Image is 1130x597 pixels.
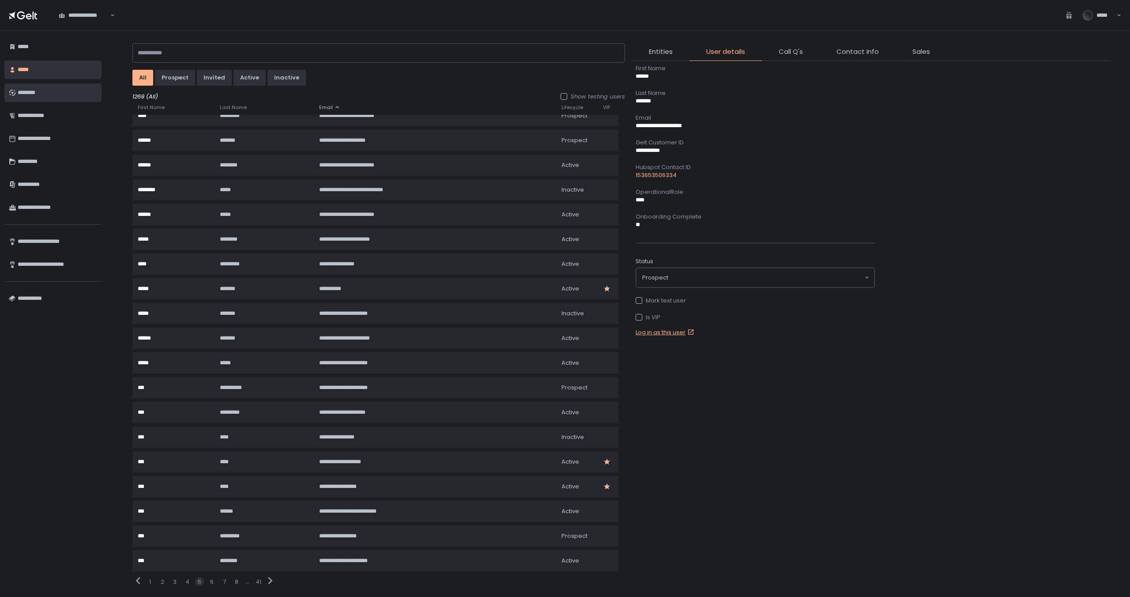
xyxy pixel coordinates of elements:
a: 153653506334 [636,171,677,179]
div: Last Name [636,89,875,97]
span: active [561,161,579,169]
span: prospect [561,384,588,392]
span: Lifecycle [561,104,583,111]
span: active [561,507,579,515]
span: active [561,458,579,466]
button: 8 [235,578,238,586]
button: 6 [210,578,214,586]
input: Search for option [668,273,864,282]
button: 3 [173,578,177,586]
span: active [561,334,579,342]
span: Call Q's [779,47,803,57]
button: 4 [185,578,189,586]
div: active [240,74,259,82]
span: active [561,260,579,268]
span: active [561,408,579,416]
span: inactive [561,186,584,194]
div: OperationalRole [636,188,875,196]
span: inactive [561,433,584,441]
span: VIP [603,104,610,111]
button: active [234,70,266,86]
div: Email [636,114,875,122]
span: prospect [561,532,588,540]
div: invited [203,74,225,82]
span: active [561,483,579,491]
button: 5 [198,578,201,586]
div: Onboarding Complete [636,213,875,221]
span: Sales [912,47,930,57]
button: All [132,70,153,86]
div: Gelt Customer ID [636,139,875,147]
span: User details [706,47,745,57]
div: prospect [162,74,188,82]
span: Entities [649,47,673,57]
div: Search for option [636,268,874,287]
button: 2 [161,578,164,586]
div: First Name [636,64,875,72]
a: Log in as this user [636,329,696,336]
button: 41 [256,578,261,586]
button: 7 [223,578,226,586]
span: active [561,557,579,565]
div: Hubspot Contact ID [636,163,875,171]
span: active [561,285,579,293]
button: 1 [149,578,151,586]
span: active [561,359,579,367]
span: Last Name [220,104,247,111]
button: invited [197,70,232,86]
span: prospect [561,112,588,120]
span: Status [636,257,653,265]
span: Contact Info [836,47,879,57]
span: inactive [561,310,584,317]
div: inactive [274,74,299,82]
div: 1269 (All) [132,93,625,101]
button: prospect [155,70,195,86]
span: active [561,211,579,219]
span: Email [319,104,333,111]
div: Search for option [53,6,115,25]
span: First Name [138,104,165,111]
div: All [139,74,147,82]
span: active [561,235,579,243]
button: inactive [267,70,306,86]
span: prospect [561,136,588,144]
div: ... [245,578,249,586]
span: prospect [642,274,668,282]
